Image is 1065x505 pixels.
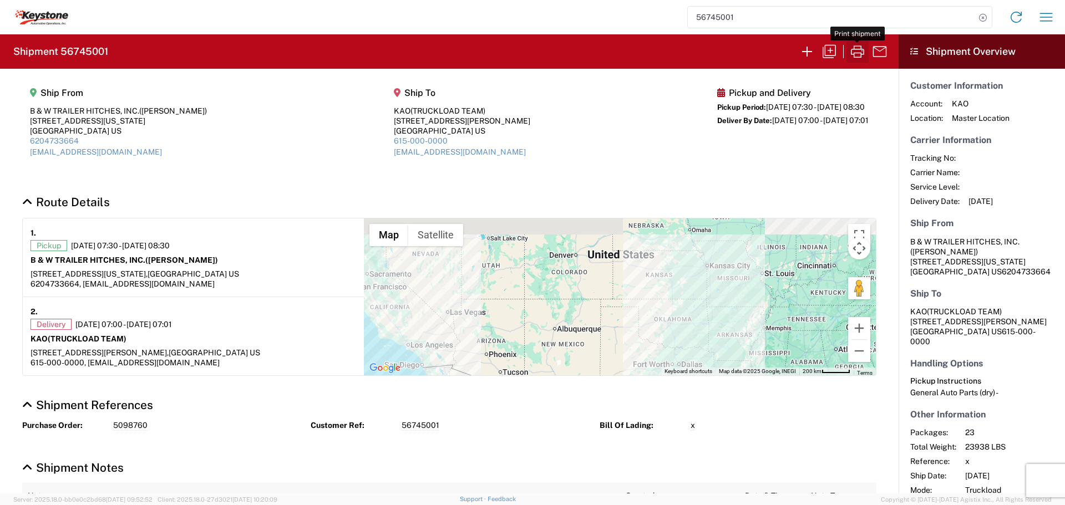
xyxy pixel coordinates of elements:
[881,494,1052,504] span: Copyright © [DATE]-[DATE] Agistix Inc., All Rights Reserved
[145,256,218,264] span: ([PERSON_NAME])
[910,427,956,437] span: Packages:
[910,182,960,192] span: Service Level:
[803,368,821,374] span: 200 km
[75,319,172,329] span: [DATE] 07:00 - [DATE] 07:01
[848,317,870,339] button: Zoom in
[106,496,153,503] span: [DATE] 09:52:52
[460,496,488,502] a: Support
[799,368,854,375] button: Map Scale: 200 km per 48 pixels
[30,126,207,136] div: [GEOGRAPHIC_DATA] US
[31,269,148,278] span: [STREET_ADDRESS][US_STATE],
[600,420,683,431] strong: Bill Of Lading:
[910,485,956,495] span: Mode:
[31,334,126,343] strong: KAO
[31,319,72,330] span: Delivery
[394,106,530,116] div: KAO
[311,420,394,431] strong: Customer Ref:
[910,376,1053,386] h6: Pickup Instructions
[410,106,485,115] span: (TRUCKLOAD TEAM)
[13,496,153,503] span: Server: 2025.18.0-bb0e0c2bd68
[910,167,960,177] span: Carrier Name:
[31,348,169,357] span: [STREET_ADDRESS][PERSON_NAME],
[30,147,162,156] a: [EMAIL_ADDRESS][DOMAIN_NAME]
[968,196,993,206] span: [DATE]
[717,88,869,98] h5: Pickup and Delivery
[910,153,960,163] span: Tracking No:
[910,247,978,256] span: ([PERSON_NAME])
[910,237,1020,246] span: B & W TRAILER HITCHES, INC.
[848,340,870,362] button: Zoom out
[848,237,870,259] button: Map camera controls
[965,485,1060,495] span: Truckload
[31,279,356,289] div: 6204733664, [EMAIL_ADDRESS][DOMAIN_NAME]
[367,361,403,375] a: Open this area in Google Maps (opens a new window)
[30,106,207,116] div: B & W TRAILER HITCHES, INC.
[113,420,148,431] span: 5098760
[22,195,110,209] a: Hide Details
[408,224,463,246] button: Show satellite imagery
[857,370,873,376] a: Terms
[31,305,38,319] strong: 2.
[910,99,943,109] span: Account:
[688,7,975,28] input: Shipment, tracking or reference number
[232,496,277,503] span: [DATE] 10:20:09
[22,398,153,412] a: Hide Details
[965,442,1060,452] span: 23938 LBS
[22,420,105,431] strong: Purchase Order:
[394,136,448,145] a: 615-000-0000
[30,88,207,98] h5: Ship From
[899,34,1065,69] header: Shipment Overview
[910,327,1036,346] span: 615-000-0000
[965,427,1060,437] span: 23
[48,334,126,343] span: (TRUCKLOAD TEAM)
[772,116,869,125] span: [DATE] 07:00 - [DATE] 07:01
[910,307,1053,346] address: [GEOGRAPHIC_DATA] US
[910,387,1053,397] div: General Auto Parts (dry) -
[13,45,108,58] h2: Shipment 56745001
[910,307,1047,326] span: KAO [STREET_ADDRESS][PERSON_NAME]
[910,113,943,123] span: Location:
[394,88,530,98] h5: Ship To
[394,126,530,136] div: [GEOGRAPHIC_DATA] US
[910,135,1053,145] h5: Carrier Information
[717,103,766,111] span: Pickup Period:
[367,361,403,375] img: Google
[1002,267,1051,276] span: 6204733664
[910,80,1053,91] h5: Customer Information
[719,368,796,374] span: Map data ©2025 Google, INEGI
[31,240,67,251] span: Pickup
[910,288,1053,299] h5: Ship To
[488,496,516,502] a: Feedback
[369,224,408,246] button: Show street map
[910,409,1053,420] h5: Other Information
[402,420,439,431] span: 56745001
[848,224,870,246] button: Toggle fullscreen view
[31,256,218,264] strong: B & W TRAILER HITCHES, INC.
[30,116,207,126] div: [STREET_ADDRESS][US_STATE]
[31,226,36,240] strong: 1.
[910,442,956,452] span: Total Weight:
[665,368,712,375] button: Keyboard shortcuts
[927,307,1002,316] span: (TRUCKLOAD TEAM)
[30,136,79,145] a: 6204733664
[952,99,1010,109] span: KAO
[22,461,124,475] a: Hide Details
[71,241,170,251] span: [DATE] 07:30 - [DATE] 08:30
[717,116,772,125] span: Deliver By Date:
[910,456,956,466] span: Reference:
[910,237,1053,277] address: [GEOGRAPHIC_DATA] US
[31,358,356,368] div: 615-000-0000, [EMAIL_ADDRESS][DOMAIN_NAME]
[158,496,277,503] span: Client: 2025.18.0-27d3021
[910,218,1053,228] h5: Ship From
[910,358,1053,369] h5: Handling Options
[394,147,526,156] a: [EMAIL_ADDRESS][DOMAIN_NAME]
[910,257,1026,266] span: [STREET_ADDRESS][US_STATE]
[910,471,956,481] span: Ship Date:
[952,113,1010,123] span: Master Location
[169,348,260,357] span: [GEOGRAPHIC_DATA] US
[965,456,1060,466] span: x
[910,196,960,206] span: Delivery Date:
[691,420,695,431] span: x
[848,277,870,299] button: Drag Pegman onto the map to open Street View
[139,106,207,115] span: ([PERSON_NAME])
